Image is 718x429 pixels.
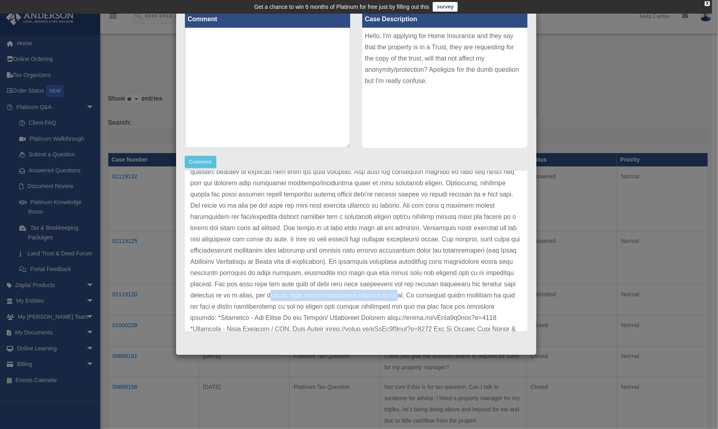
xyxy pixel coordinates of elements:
div: Get a chance to win 6 months of Platinum for free just by filling out this [254,2,430,12]
button: Comment [185,156,217,168]
a: survey [433,2,458,12]
label: Comment [185,11,350,28]
p: Lorem Ipsumdol, Sitam con adi elitseddoe temp incididu utlabor etd Magnaali Enimad! Mini veniamqu... [191,133,522,368]
div: Hello, I'm applying for Home Insurance and they say that the property is in a Trust, they are req... [362,28,527,148]
div: close [705,1,710,6]
label: Case Description [362,11,527,28]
